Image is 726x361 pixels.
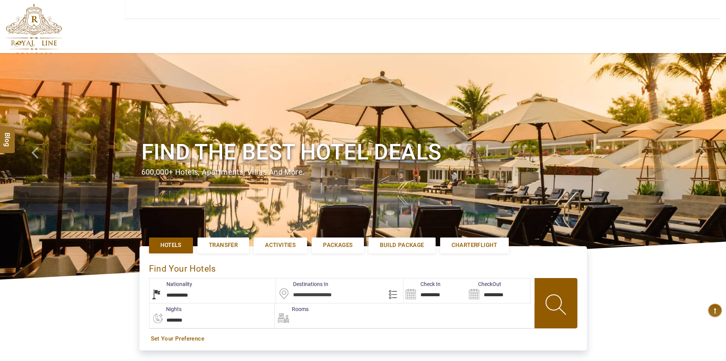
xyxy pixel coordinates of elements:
[403,278,467,303] input: Search
[160,241,182,249] span: Hotels
[380,241,424,249] span: Build Package
[276,280,328,288] label: Destinations In
[151,335,575,343] a: Set Your Preference
[149,280,192,288] label: Nationality
[209,241,238,249] span: Transfer
[275,305,309,313] label: Rooms
[467,280,501,288] label: CheckOut
[141,138,585,166] h1: Find the best hotel deals
[3,132,13,139] span: Blog
[467,278,530,303] input: Search
[149,256,577,278] div: Find Your Hotels
[312,238,364,253] a: Packages
[368,238,435,253] a: Build Package
[141,167,585,178] div: 600,000+ hotels, apartments, villas and more.
[6,3,62,55] img: The Royal Line Holidays
[254,238,307,253] a: Activities
[198,238,249,253] a: Transfer
[452,241,497,249] span: Charterflight
[149,238,193,253] a: Hotels
[440,238,509,253] a: Charterflight
[265,241,296,249] span: Activities
[323,241,353,249] span: Packages
[149,305,182,313] label: nights
[403,280,441,288] label: Check In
